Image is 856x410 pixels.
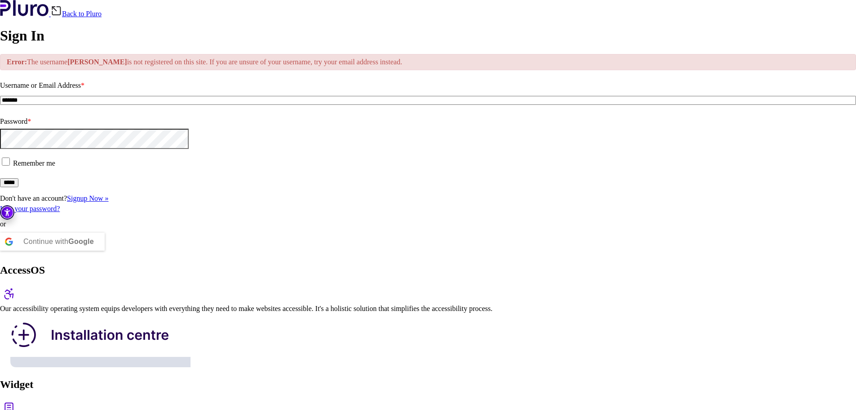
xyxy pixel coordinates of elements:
[68,238,94,245] b: Google
[51,10,102,18] a: Back to Pluro
[2,158,10,166] input: Remember me
[67,58,127,66] strong: [PERSON_NAME]
[7,58,840,66] p: The username is not registered on this site. If you are unsure of your username, try your email a...
[7,58,27,66] strong: Error:
[67,194,108,202] a: Signup Now »
[23,233,94,251] div: Continue with
[51,5,62,16] img: Back icon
